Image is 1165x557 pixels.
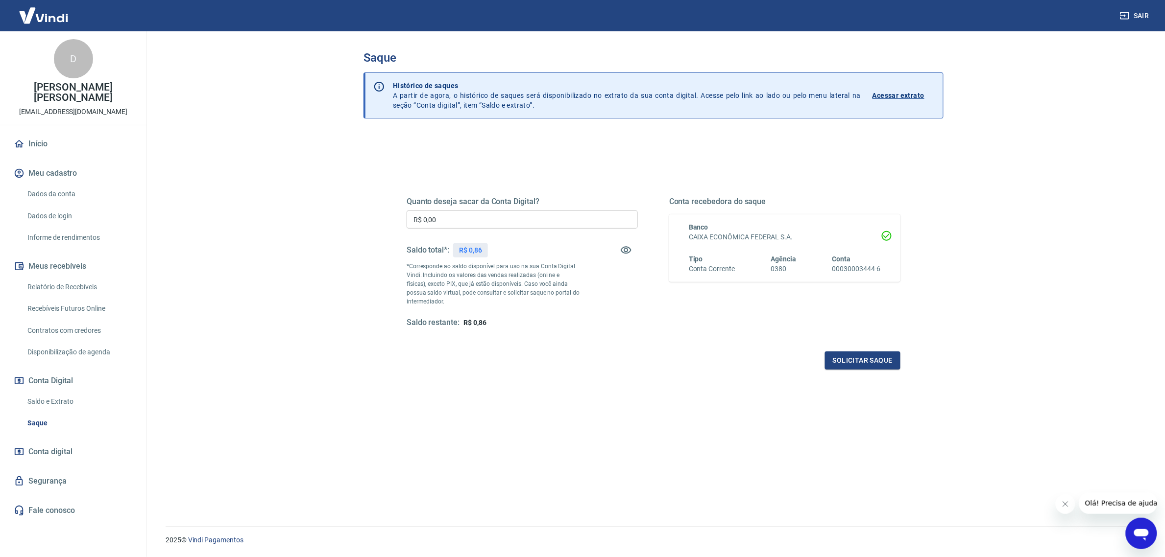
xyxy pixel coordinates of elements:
iframe: Fechar mensagem [1056,494,1075,514]
p: [EMAIL_ADDRESS][DOMAIN_NAME] [19,107,127,117]
p: 2025 © [166,535,1141,545]
a: Segurança [12,470,135,492]
p: Histórico de saques [393,81,861,91]
span: R$ 0,86 [463,319,486,326]
h5: Conta recebedora do saque [669,197,900,207]
a: Disponibilização de agenda [24,342,135,362]
a: Saldo e Extrato [24,392,135,412]
h6: CAIXA ECONÔMICA FEDERAL S.A. [689,232,881,242]
button: Solicitar saque [825,351,900,370]
h5: Saldo restante: [407,318,460,328]
p: R$ 0,86 [459,245,482,255]
a: Vindi Pagamentos [188,536,243,544]
a: Dados de login [24,206,135,226]
button: Meu cadastro [12,162,135,184]
button: Conta Digital [12,370,135,392]
a: Início [12,133,135,155]
a: Informe de rendimentos [24,228,135,248]
a: Relatório de Recebíveis [24,277,135,297]
iframe: Botão para abrir a janela de mensagens [1126,518,1157,549]
p: A partir de agora, o histórico de saques será disponibilizado no extrato da sua conta digital. Ac... [393,81,861,110]
button: Meus recebíveis [12,255,135,277]
a: Contratos com credores [24,321,135,341]
span: Tipo [689,255,703,263]
iframe: Mensagem da empresa [1079,492,1157,514]
a: Recebíveis Futuros Online [24,299,135,319]
a: Fale conosco [12,500,135,521]
button: Sair [1118,7,1153,25]
h6: 00030003444-6 [832,264,881,274]
a: Acessar extrato [873,81,935,110]
img: Vindi [12,0,75,30]
h5: Saldo total*: [407,245,449,255]
span: Conta [832,255,851,263]
span: Agência [771,255,797,263]
h6: 0380 [771,264,797,274]
p: Acessar extrato [873,91,924,100]
a: Saque [24,413,135,433]
h3: Saque [364,51,944,65]
span: Banco [689,223,708,231]
span: Olá! Precisa de ajuda? [6,7,82,15]
div: D [54,39,93,78]
h6: Conta Corrente [689,264,735,274]
span: Conta digital [28,445,73,459]
p: [PERSON_NAME] [PERSON_NAME] [8,82,139,103]
p: *Corresponde ao saldo disponível para uso na sua Conta Digital Vindi. Incluindo os valores das ve... [407,262,580,306]
a: Conta digital [12,441,135,463]
h5: Quanto deseja sacar da Conta Digital? [407,197,638,207]
a: Dados da conta [24,184,135,204]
